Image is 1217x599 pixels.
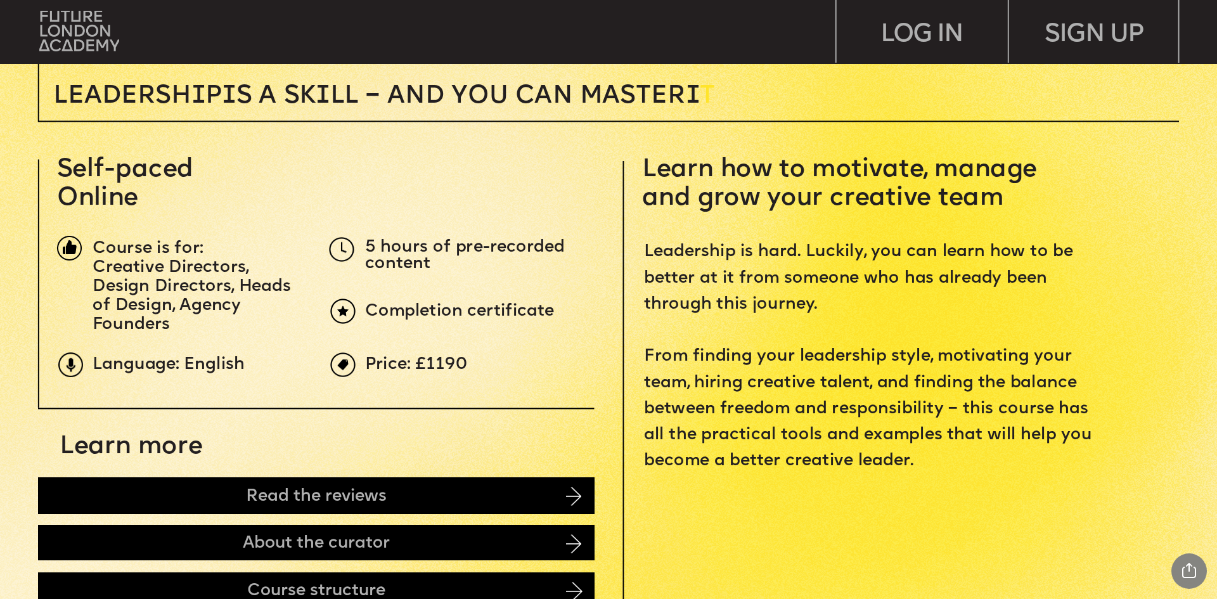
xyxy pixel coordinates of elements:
[644,245,1097,469] span: Leadership is hard. Luckily, you can learn how to be better at it from someone who has already be...
[365,357,467,372] span: Price: £1190
[642,157,1044,210] span: Learn how to motivate, manage and grow your creative team
[329,237,354,262] img: upload-5dcb7aea-3d7f-4093-a867-f0427182171d.png
[57,236,82,261] img: image-1fa7eedb-a71f-428c-a033-33de134354ef.png
[39,11,119,51] img: upload-bfdffa89-fac7-4f57-a443-c7c39906ba42.png
[365,240,570,272] span: 5 hours of pre-recorded content
[316,84,331,108] span: i
[566,534,581,553] img: image-d430bf59-61f2-4e83-81f2-655be665a85d.png
[1171,553,1207,589] div: Share
[330,352,355,377] img: upload-969c61fd-ea08-4d05-af36-d273f2608f5e.png
[53,84,909,108] p: T
[686,84,700,108] span: i
[93,357,245,372] span: Language: English
[57,157,194,182] span: Self-paced
[191,84,206,108] span: i
[222,84,237,108] span: i
[365,304,554,319] span: Completion certificate
[93,240,203,255] span: Course is for:
[53,84,700,108] span: Leadersh p s a sk ll – and you can MASTER
[60,434,202,459] span: Learn more
[57,186,138,210] span: Online
[93,259,296,332] span: Creative Directors, Design Directors, Heads of Design, Agency Founders
[58,352,83,377] img: upload-9eb2eadd-7bf9-4b2b-b585-6dd8b9275b41.png
[566,487,581,506] img: image-14cb1b2c-41b0-4782-8715-07bdb6bd2f06.png
[330,299,355,323] img: upload-6b0d0326-a6ce-441c-aac1-c2ff159b353e.png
